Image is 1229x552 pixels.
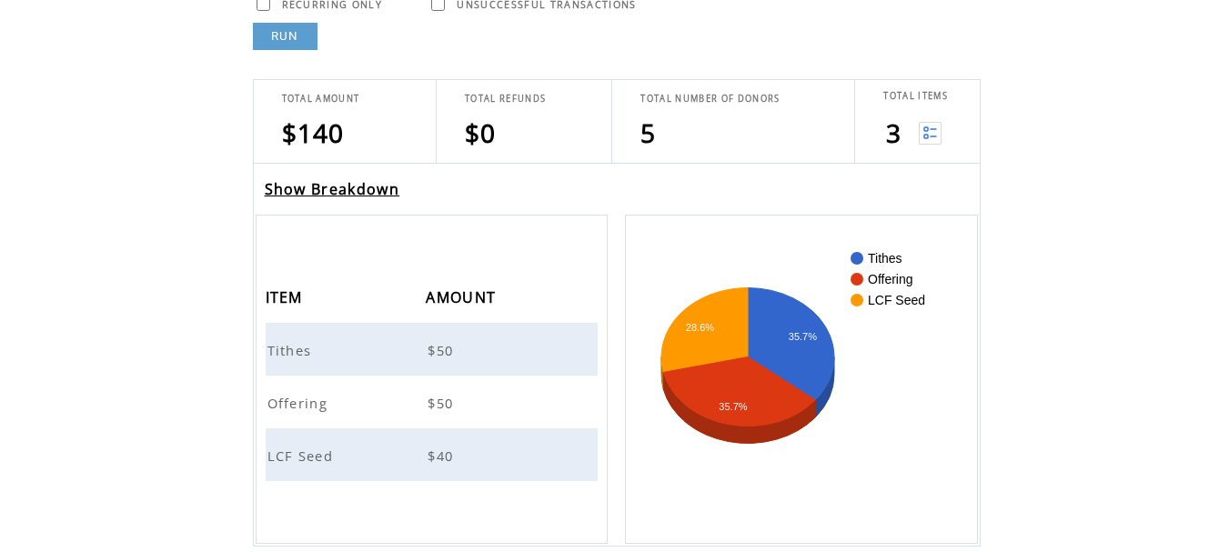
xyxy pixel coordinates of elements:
[428,447,458,465] span: $40
[282,93,360,105] span: TOTAL AMOUNT
[426,291,500,302] a: AMOUNT
[267,393,333,409] a: Offering
[267,447,338,465] span: LCF Seed
[789,331,817,342] text: 35.7%
[919,122,942,145] img: View list
[465,93,546,105] span: TOTAL REFUNDS
[686,322,714,333] text: 28.6%
[868,272,913,286] text: Offering
[267,341,317,359] span: Tithes
[428,394,458,412] span: $50
[267,394,333,412] span: Offering
[883,90,948,102] span: TOTAL ITEMS
[653,243,949,516] svg: A chart.
[886,115,902,150] span: 3
[282,115,345,150] span: $140
[267,446,338,462] a: LCF Seed
[640,115,656,150] span: 5
[720,401,748,412] text: 35.7%
[266,291,307,302] a: ITEM
[640,93,780,105] span: TOTAL NUMBER OF DONORS
[265,179,400,199] a: Show Breakdown
[868,251,902,266] text: Tithes
[426,283,500,316] span: AMOUNT
[266,283,307,316] span: ITEM
[267,340,317,356] a: Tithes
[428,341,458,359] span: $50
[868,293,925,307] text: LCF Seed
[253,23,317,50] a: RUN
[465,115,497,150] span: $0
